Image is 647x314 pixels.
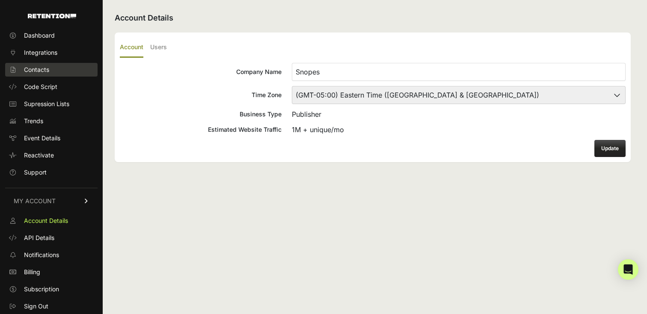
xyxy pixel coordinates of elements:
a: Supression Lists [5,97,98,111]
span: Contacts [24,65,49,74]
a: Contacts [5,63,98,77]
a: API Details [5,231,98,245]
div: 1M + unique/mo [292,124,626,135]
select: Time Zone [292,86,626,104]
span: Event Details [24,134,60,142]
a: Account Details [5,214,98,228]
span: Sign Out [24,302,48,311]
div: Open Intercom Messenger [618,259,638,280]
button: Update [594,140,626,157]
span: Billing [24,268,40,276]
a: Reactivate [5,148,98,162]
a: Code Script [5,80,98,94]
a: Dashboard [5,29,98,42]
label: Account [120,38,143,58]
input: Company Name [292,63,626,81]
span: Notifications [24,251,59,259]
a: Sign Out [5,299,98,313]
span: Trends [24,117,43,125]
span: Supression Lists [24,100,69,108]
div: Time Zone [120,91,282,99]
span: Dashboard [24,31,55,40]
span: Reactivate [24,151,54,160]
a: Trends [5,114,98,128]
span: Support [24,168,47,177]
div: Company Name [120,68,282,76]
span: Integrations [24,48,57,57]
span: MY ACCOUNT [14,197,56,205]
a: Support [5,166,98,179]
div: Business Type [120,110,282,118]
a: Integrations [5,46,98,59]
img: Retention.com [28,14,76,18]
h2: Account Details [115,12,631,24]
a: MY ACCOUNT [5,188,98,214]
div: Publisher [292,109,626,119]
a: Notifications [5,248,98,262]
a: Event Details [5,131,98,145]
label: Users [150,38,167,58]
span: Code Script [24,83,57,91]
span: Account Details [24,216,68,225]
span: Subscription [24,285,59,293]
a: Billing [5,265,98,279]
span: API Details [24,234,54,242]
a: Subscription [5,282,98,296]
div: Estimated Website Traffic [120,125,282,134]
